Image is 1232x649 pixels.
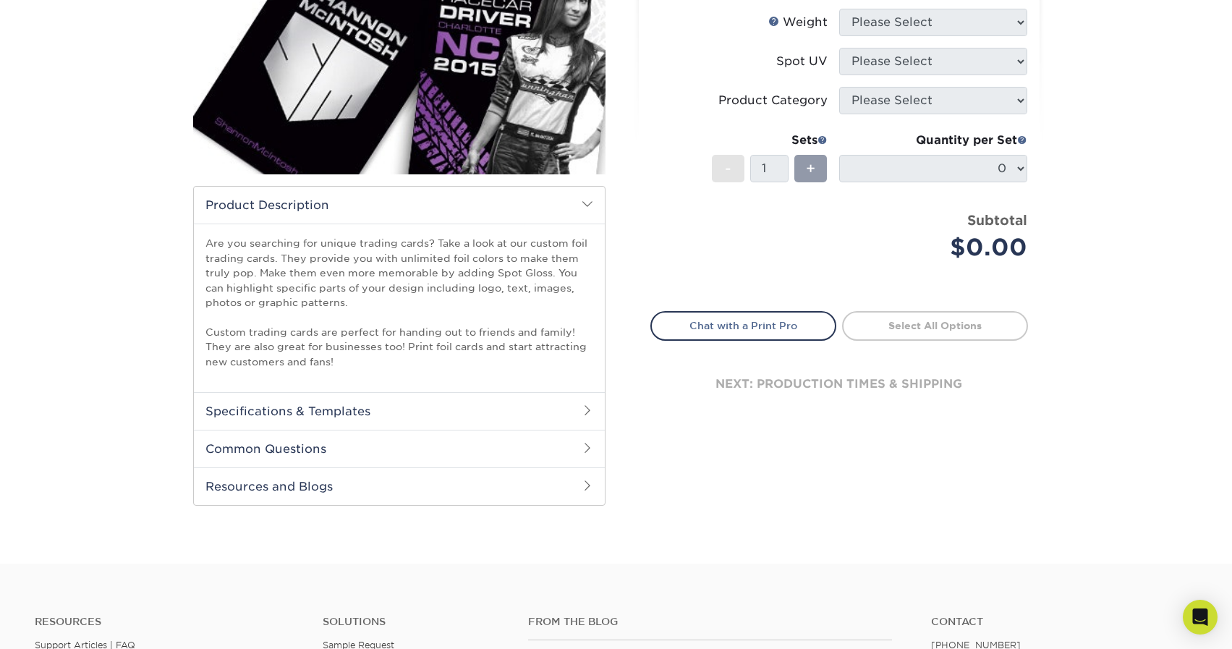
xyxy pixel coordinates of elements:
[194,392,605,430] h2: Specifications & Templates
[850,230,1027,265] div: $0.00
[205,236,593,369] p: Are you searching for unique trading cards? Take a look at our custom foil trading cards. They pr...
[650,311,836,340] a: Chat with a Print Pro
[712,132,828,149] div: Sets
[806,158,815,179] span: +
[650,341,1028,428] div: next: production times & shipping
[194,187,605,224] h2: Product Description
[931,616,1197,628] a: Contact
[839,132,1027,149] div: Quantity per Set
[725,158,731,179] span: -
[323,616,506,628] h4: Solutions
[768,14,828,31] div: Weight
[718,92,828,109] div: Product Category
[776,53,828,70] div: Spot UV
[194,467,605,505] h2: Resources and Blogs
[967,212,1027,228] strong: Subtotal
[1183,600,1218,635] div: Open Intercom Messenger
[528,616,892,628] h4: From the Blog
[35,616,301,628] h4: Resources
[842,311,1028,340] a: Select All Options
[194,430,605,467] h2: Common Questions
